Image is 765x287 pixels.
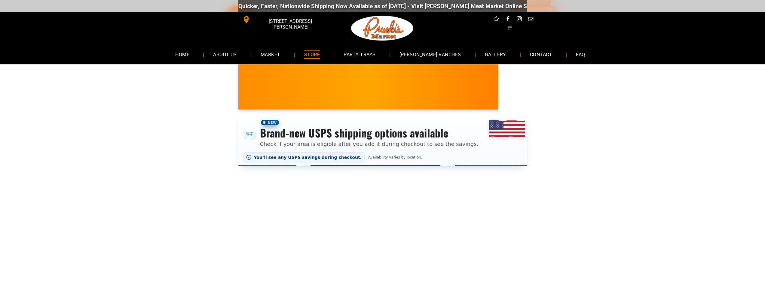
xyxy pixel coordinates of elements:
[567,46,594,62] a: FAQ
[504,15,512,24] a: facebook
[350,12,415,45] img: Pruski-s+Market+HQ+Logo2-1920w.png
[295,46,329,62] a: STORE
[521,46,561,62] a: CONTACT
[390,46,470,62] a: [PERSON_NAME] RANCHES
[260,126,479,140] h3: Brand-new USPS shipping options available
[238,15,330,24] a: [STREET_ADDRESS][PERSON_NAME]
[166,46,198,62] a: HOME
[515,15,523,24] a: instagram
[251,15,329,33] span: [STREET_ADDRESS][PERSON_NAME]
[252,46,289,62] a: MARKET
[497,91,615,101] span: [PERSON_NAME] MARKET
[204,46,246,62] a: ABOUT US
[238,115,527,166] div: Shipping options announcement
[237,3,601,10] div: Quicker, Faster, Nationwide Shipping Now Available as of [DATE] - Visit [PERSON_NAME] Meat Market...
[476,46,515,62] a: GALLERY
[367,155,423,159] span: Availability varies by location.
[260,140,479,148] p: Check if your area is eligible after you add it during checkout to see the savings.
[254,155,362,160] span: You’ll see any USPS savings during checkout.
[527,15,534,24] a: email
[492,15,500,24] a: Social network
[335,46,384,62] a: PARTY TRAYS
[260,119,280,126] span: New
